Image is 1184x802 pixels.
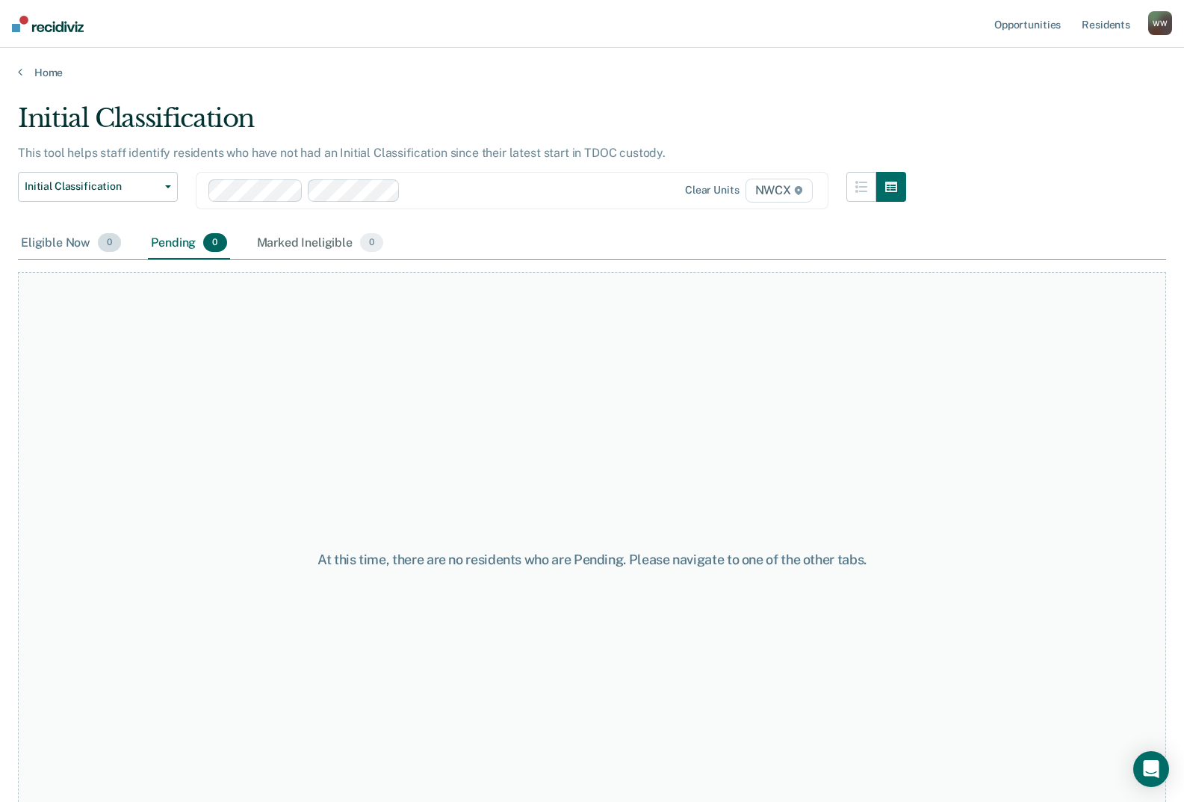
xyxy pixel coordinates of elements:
[746,179,813,203] span: NWCX
[1148,11,1172,35] div: W W
[98,233,121,253] span: 0
[12,16,84,32] img: Recidiviz
[18,227,124,260] div: Eligible Now0
[360,233,383,253] span: 0
[25,180,159,193] span: Initial Classification
[148,227,229,260] div: Pending0
[18,66,1166,79] a: Home
[254,227,387,260] div: Marked Ineligible0
[18,146,666,160] p: This tool helps staff identify residents who have not had an Initial Classification since their l...
[18,172,178,202] button: Initial Classification
[1133,751,1169,787] div: Open Intercom Messenger
[203,233,226,253] span: 0
[685,184,740,197] div: Clear units
[306,552,879,568] div: At this time, there are no residents who are Pending. Please navigate to one of the other tabs.
[18,103,906,146] div: Initial Classification
[1148,11,1172,35] button: WW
